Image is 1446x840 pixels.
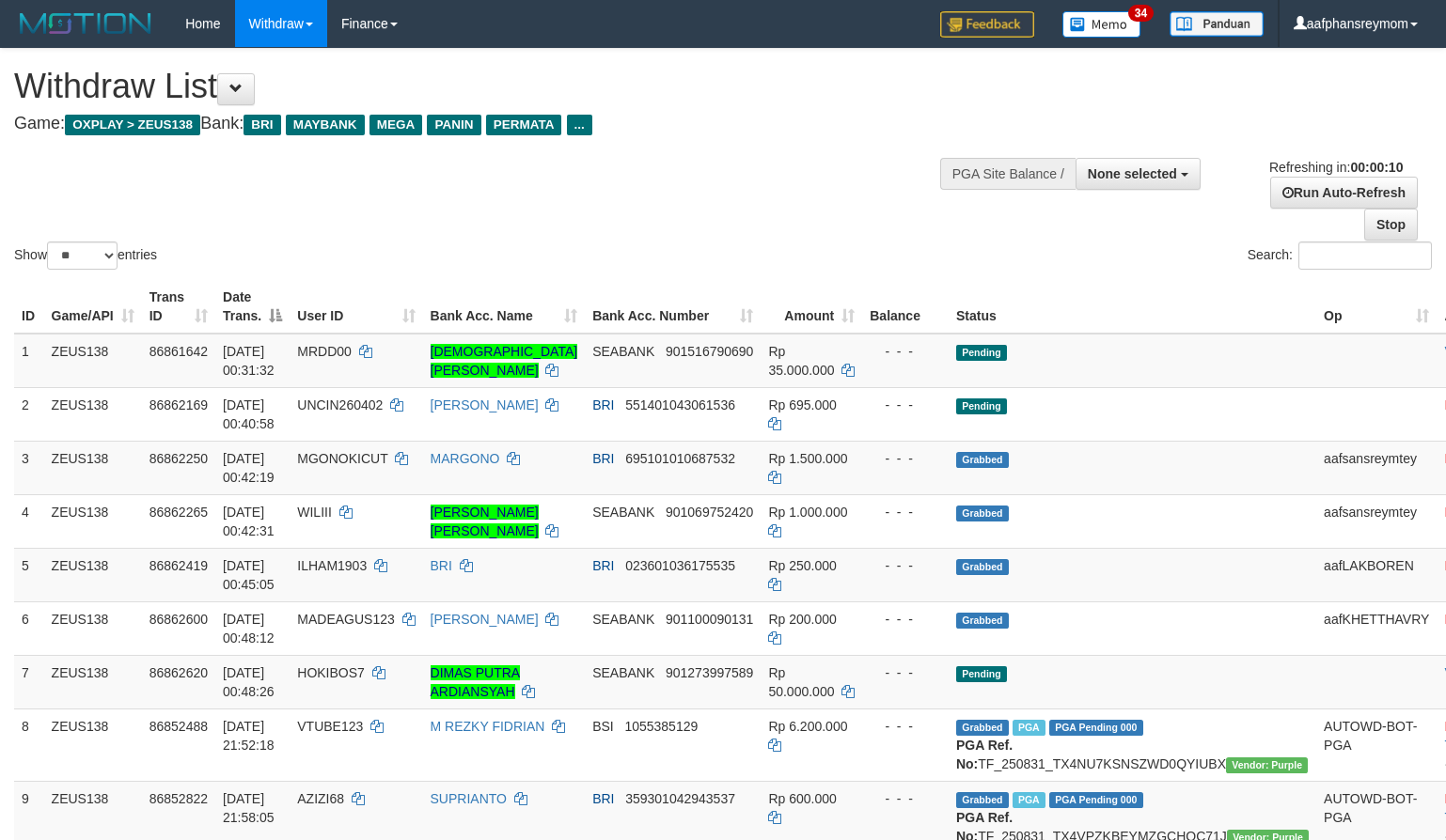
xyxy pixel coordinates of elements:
[486,115,562,135] span: PERMATA
[14,387,44,441] td: 2
[431,612,539,627] a: [PERSON_NAME]
[940,158,1076,190] div: PGA Site Balance /
[1013,792,1045,808] span: Marked by aaftrukkakada
[625,397,735,412] span: Copy 551401043061536 to clipboard
[1170,11,1264,37] img: panduan.png
[625,791,735,806] span: Copy 359301042943537 to clipboard
[592,344,654,359] span: SEABANK
[297,344,352,359] span: MRDD00
[223,665,275,699] span: [DATE] 00:48:26
[215,280,290,334] th: Date Trans.: activate to sort column descending
[1270,177,1418,209] a: Run Auto-Refresh
[423,280,586,334] th: Bank Acc. Name: activate to sort column ascending
[1350,160,1403,175] strong: 00:00:10
[431,505,539,538] a: [PERSON_NAME] [PERSON_NAME]
[870,396,941,414] div: - - -
[592,665,654,680] span: SEABANK
[666,344,753,359] span: Copy 901516790690 to clipboard
[149,397,208,412] span: 86862169
[223,558,275,592] span: [DATE] 00:45:05
[1076,158,1201,190] button: None selected
[44,548,142,601] td: ZEUS138
[768,505,847,520] span: Rp 1.000.000
[592,505,654,520] span: SEABANK
[431,558,452,573] a: BRI
[956,792,1009,808] span: Grabbed
[149,344,208,359] span: 86861642
[14,241,157,270] label: Show entries
[14,494,44,548] td: 4
[297,791,344,806] span: AZIZI68
[149,505,208,520] span: 86862265
[14,68,945,105] h1: Withdraw List
[431,397,539,412] a: [PERSON_NAME]
[870,610,941,629] div: - - -
[297,397,383,412] span: UNCIN260402
[44,708,142,781] td: ZEUS138
[949,280,1316,334] th: Status
[44,441,142,494] td: ZEUS138
[297,505,332,520] span: WILIII
[761,280,862,334] th: Amount: activate to sort column ascending
[297,665,365,680] span: HOKIBOS7
[14,708,44,781] td: 8
[1128,5,1154,22] span: 34
[44,334,142,388] td: ZEUS138
[223,612,275,646] span: [DATE] 00:48:12
[1316,708,1437,781] td: AUTOWD-BOT-PGA
[431,344,578,378] a: [DEMOGRAPHIC_DATA][PERSON_NAME]
[1316,441,1437,494] td: aafsansreymtey
[1013,720,1045,736] span: Marked by aafsolysreylen
[65,115,200,135] span: OXPLAY > ZEUS138
[223,791,275,825] span: [DATE] 21:58:05
[624,719,698,734] span: Copy 1055385129 to clipboard
[14,441,44,494] td: 3
[290,280,422,334] th: User ID: activate to sort column ascending
[956,345,1007,361] span: Pending
[14,115,945,133] h4: Game: Bank:
[592,719,614,734] span: BSI
[592,791,614,806] span: BRI
[956,452,1009,468] span: Grabbed
[666,505,753,520] span: Copy 901069752420 to clipboard
[956,720,1009,736] span: Grabbed
[14,655,44,708] td: 7
[1298,241,1432,270] input: Search:
[1088,166,1177,181] span: None selected
[768,397,836,412] span: Rp 695.000
[149,451,208,466] span: 86862250
[956,398,1007,414] span: Pending
[592,558,614,573] span: BRI
[14,601,44,655] td: 6
[768,612,836,627] span: Rp 200.000
[47,241,118,270] select: Showentries
[44,387,142,441] td: ZEUS138
[223,505,275,538] span: [DATE] 00:42:31
[1316,494,1437,548] td: aafsansreymtey
[956,613,1009,629] span: Grabbed
[870,663,941,682] div: - - -
[149,558,208,573] span: 86862419
[44,601,142,655] td: ZEUS138
[666,612,753,627] span: Copy 901100090131 to clipboard
[625,558,735,573] span: Copy 023601036175535 to clipboard
[768,719,847,734] span: Rp 6.200.000
[149,665,208,680] span: 86862620
[297,558,367,573] span: ILHAM1903
[1226,757,1308,773] span: Vendor URL: https://trx4.1velocity.biz
[14,334,44,388] td: 1
[592,451,614,466] span: BRI
[223,719,275,753] span: [DATE] 21:52:18
[431,791,507,806] a: SUPRIANTO
[768,791,836,806] span: Rp 600.000
[431,451,500,466] a: MARGONO
[862,280,949,334] th: Balance
[431,665,521,699] a: DIMAS PUTRA ARDIANSYAH
[14,9,157,38] img: MOTION_logo.png
[1049,720,1143,736] span: PGA Pending
[369,115,423,135] span: MEGA
[956,506,1009,521] span: Grabbed
[956,738,1013,771] b: PGA Ref. No:
[625,451,735,466] span: Copy 695101010687532 to clipboard
[870,717,941,736] div: - - -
